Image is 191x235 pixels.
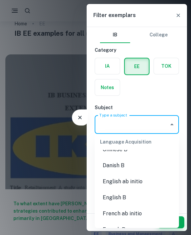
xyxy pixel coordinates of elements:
[99,112,127,118] label: Type a subject
[100,27,174,43] div: Filter type choice
[73,111,87,124] button: Filter
[95,79,120,95] button: Notes
[95,158,179,174] li: Danish B
[144,27,174,43] button: College
[95,46,179,54] h6: Category
[95,104,179,111] h6: Subject
[93,11,136,19] h6: Filter exemplars
[95,174,179,190] li: English ab initio
[154,58,179,74] button: TOK
[95,58,120,74] button: IA
[95,134,179,150] div: Language Acquisition
[95,206,179,222] li: French ab initio
[167,120,177,129] button: Close
[100,27,130,43] button: IB
[95,190,179,206] li: English B
[125,58,149,74] button: EE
